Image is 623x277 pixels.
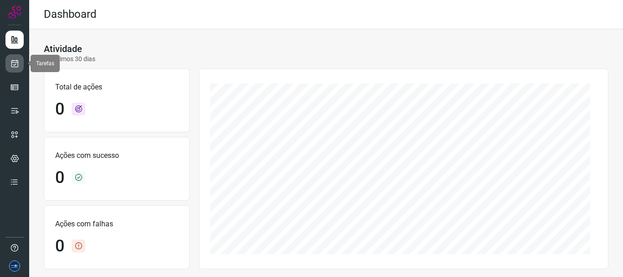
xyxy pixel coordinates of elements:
[55,150,178,161] p: Ações com sucesso
[44,54,95,64] p: Últimos 30 dias
[44,8,97,21] h2: Dashboard
[55,99,64,119] h1: 0
[55,168,64,188] h1: 0
[36,60,54,67] span: Tarefas
[8,5,21,19] img: Logo
[55,236,64,256] h1: 0
[44,43,82,54] h3: Atividade
[55,219,178,230] p: Ações com falhas
[9,261,20,272] img: d06bdf07e729e349525d8f0de7f5f473.png
[55,82,178,93] p: Total de ações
